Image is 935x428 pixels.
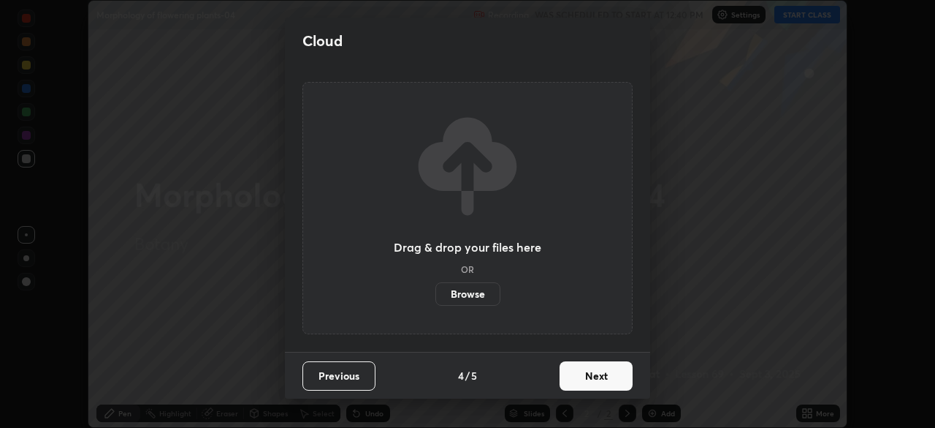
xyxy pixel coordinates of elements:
[471,368,477,383] h4: 5
[302,31,343,50] h2: Cloud
[458,368,464,383] h4: 4
[461,265,474,274] h5: OR
[302,361,375,391] button: Previous
[394,241,541,253] h3: Drag & drop your files here
[465,368,470,383] h4: /
[560,361,633,391] button: Next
